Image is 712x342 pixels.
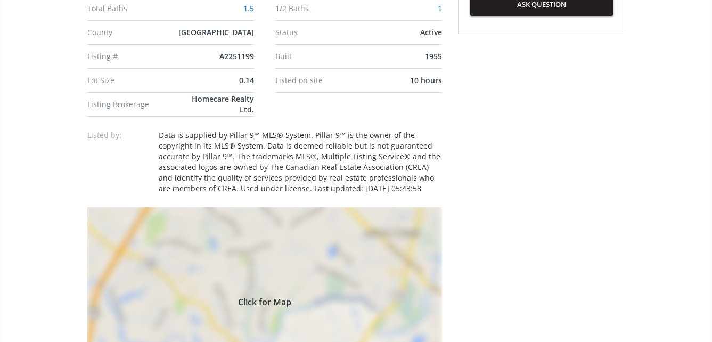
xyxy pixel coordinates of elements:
p: Listed by: [87,130,151,141]
div: Lot Size [87,77,176,84]
span: Homecare Realty Ltd. [192,94,254,115]
span: 1955 [425,51,442,61]
span: 0.14 [239,75,254,85]
div: Listing # [87,53,176,60]
span: A2251199 [219,51,254,61]
a: 1.5 [243,3,254,13]
div: Total Baths [87,5,176,12]
div: 1/2 Baths [275,5,364,12]
div: Built [275,53,364,60]
div: Listed on site [275,77,364,84]
span: [GEOGRAPHIC_DATA] [178,27,254,37]
span: 10 hours [410,75,442,85]
div: County [87,29,176,36]
div: Status [275,29,364,36]
div: Data is supplied by Pillar 9™ MLS® System. Pillar 9™ is the owner of the copyright in its MLS® Sy... [159,130,442,194]
span: Active [420,27,442,37]
span: Click for Map [87,296,442,305]
a: 1 [438,3,442,13]
div: Listing Brokerage [87,101,175,108]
